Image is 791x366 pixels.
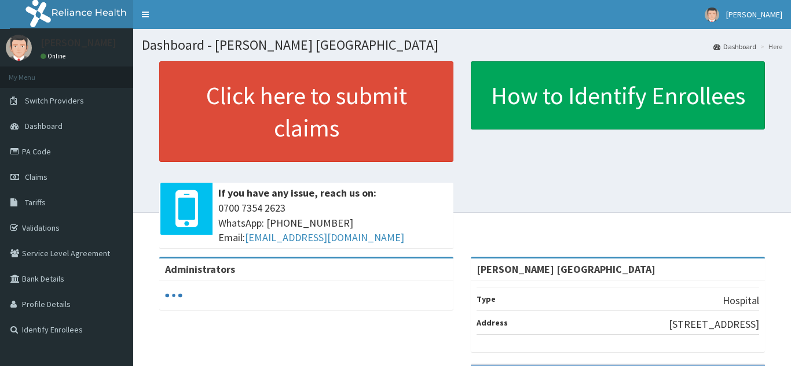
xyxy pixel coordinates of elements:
[165,287,182,304] svg: audio-loading
[142,38,782,53] h1: Dashboard - [PERSON_NAME] [GEOGRAPHIC_DATA]
[159,61,453,162] a: Click here to submit claims
[41,38,116,48] p: [PERSON_NAME]
[723,293,759,308] p: Hospital
[41,52,68,60] a: Online
[477,317,508,328] b: Address
[25,95,84,106] span: Switch Providers
[713,42,756,51] a: Dashboard
[6,35,32,61] img: User Image
[218,186,376,199] b: If you have any issue, reach us on:
[245,231,404,244] a: [EMAIL_ADDRESS][DOMAIN_NAME]
[477,294,496,304] b: Type
[25,197,46,208] span: Tariffs
[669,317,759,332] p: [STREET_ADDRESS]
[165,263,235,276] b: Administrators
[757,42,782,51] li: Here
[471,61,765,130] a: How to Identify Enrollees
[726,9,782,20] span: [PERSON_NAME]
[25,121,63,131] span: Dashboard
[25,172,47,182] span: Claims
[218,201,448,245] span: 0700 7354 2623 WhatsApp: [PHONE_NUMBER] Email:
[477,263,655,276] strong: [PERSON_NAME] [GEOGRAPHIC_DATA]
[705,8,719,22] img: User Image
